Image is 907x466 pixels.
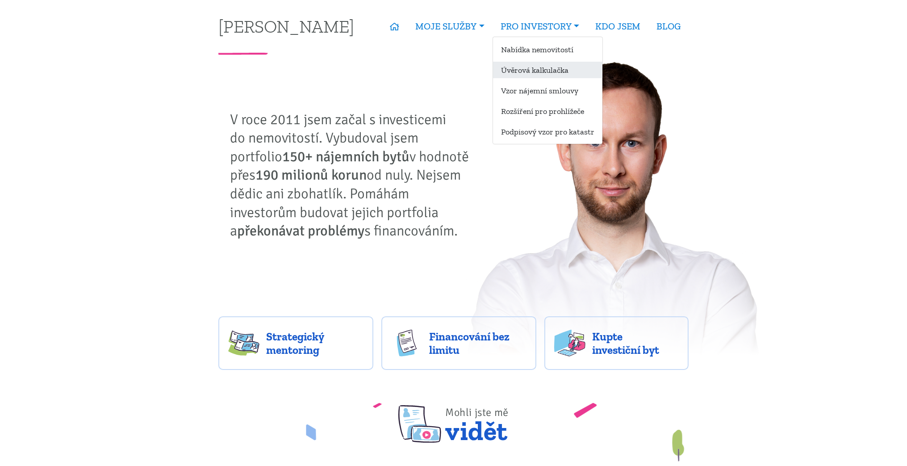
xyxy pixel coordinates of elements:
a: MOJE SLUŽBY [407,16,492,37]
span: Mohli jste mě [445,406,509,419]
strong: překonávat problémy [238,222,365,239]
p: V roce 2011 jsem začal s investicemi do nemovitostí. Vybudoval jsem portfolio v hodnotě přes od n... [230,110,476,240]
span: Kupte investiční byt [592,330,679,357]
a: Podpisový vzor pro katastr [493,123,602,140]
img: finance [391,330,422,357]
a: PRO INVESTORY [493,16,587,37]
a: BLOG [648,16,689,37]
a: [PERSON_NAME] [218,17,354,35]
a: Úvěrová kalkulačka [493,62,602,78]
span: vidět [445,395,509,443]
img: strategy [228,330,259,357]
a: Financování bez limitu [381,316,536,370]
a: Vzor nájemní smlouvy [493,82,602,99]
a: Nabídka nemovitostí [493,41,602,58]
span: Financování bez limitu [429,330,527,357]
span: Strategický mentoring [266,330,364,357]
a: Rozšíření pro prohlížeče [493,103,602,119]
a: Kupte investiční byt [544,316,689,370]
strong: 150+ nájemních bytů [283,148,410,165]
a: KDO JSEM [587,16,648,37]
strong: 190 milionů korun [256,166,367,184]
img: flats [554,330,585,357]
a: Strategický mentoring [218,316,373,370]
